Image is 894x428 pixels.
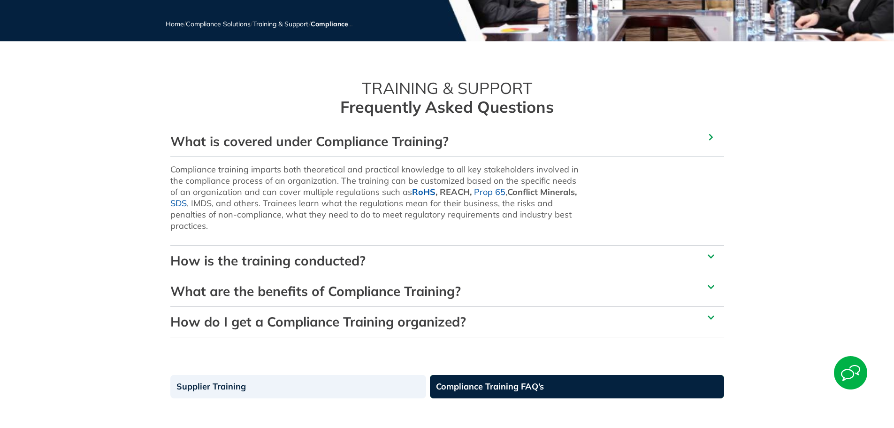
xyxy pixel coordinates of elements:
[170,198,187,209] a: SDS
[170,156,724,245] div: What is covered under Compliance Training?
[166,20,397,28] span: / / /
[430,375,724,398] a: Compliance Training FAQ’s
[170,283,461,299] a: What are the benefits of Compliance Training?
[834,356,867,389] img: Start Chat
[170,79,724,117] h2: TRAINING & SUPPORT
[170,126,724,156] div: What is covered under Compliance Training?
[170,246,724,276] div: How is the training conducted?
[340,97,554,117] b: Frequently Asked Questions
[311,20,397,28] span: Compliance Training FAQ’s
[253,20,309,28] a: Training & Support
[170,252,366,269] a: How is the training conducted?
[507,187,577,197] strong: Conflict Minerals,
[170,375,426,398] a: Supplier Training
[170,307,724,337] div: How do I get a Compliance Training organized?
[186,20,251,28] a: Compliance Solutions
[170,133,449,149] a: What is covered under Compliance Training?
[166,20,184,28] a: Home
[170,164,580,232] p: Compliance training imparts both theoretical and practical knowledge to all key stakeholders invo...
[474,187,505,197] a: Prop 65
[412,187,472,197] strong: , REACH,
[170,313,466,330] a: How do I get a Compliance Training organized?
[170,276,724,306] div: What are the benefits of Compliance Training?
[412,187,436,197] a: RoHS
